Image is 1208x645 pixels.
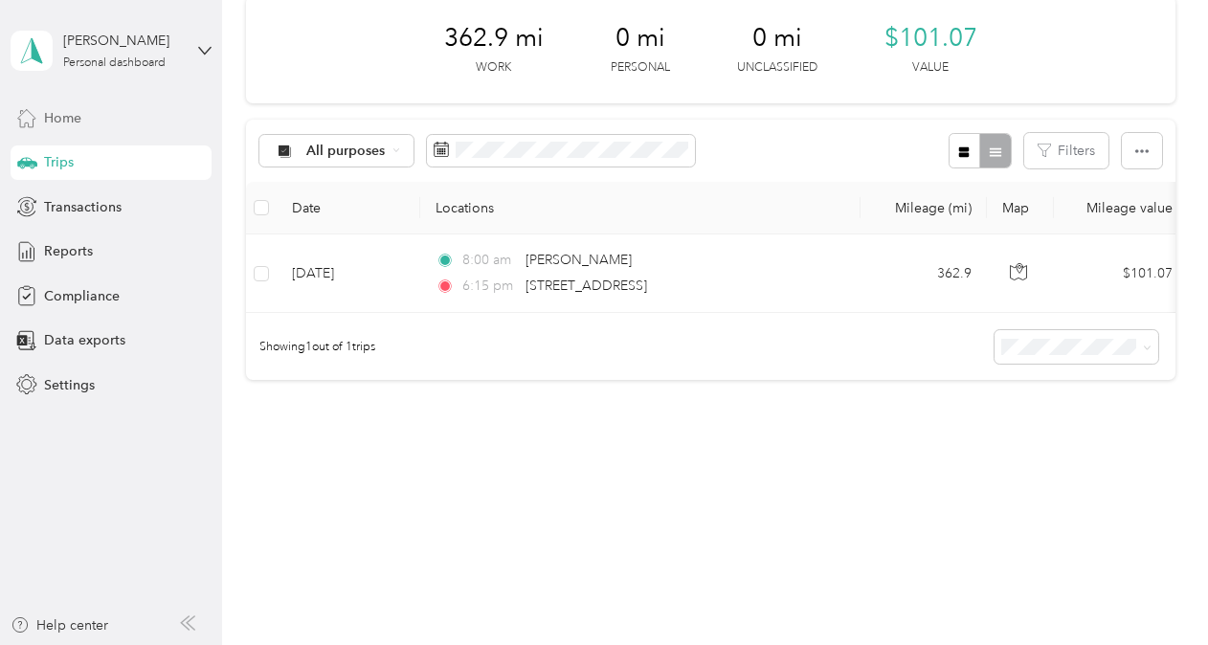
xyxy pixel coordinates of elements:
[1024,133,1108,168] button: Filters
[63,31,183,51] div: [PERSON_NAME]
[476,59,511,77] p: Work
[1054,234,1188,313] td: $101.07
[44,197,122,217] span: Transactions
[526,252,632,268] span: [PERSON_NAME]
[861,182,987,234] th: Mileage (mi)
[11,615,108,635] button: Help center
[462,250,517,271] span: 8:00 am
[615,23,665,54] span: 0 mi
[462,276,517,297] span: 6:15 pm
[861,234,987,313] td: 362.9
[44,375,95,395] span: Settings
[912,59,949,77] p: Value
[1101,538,1208,645] iframe: Everlance-gr Chat Button Frame
[444,23,544,54] span: 362.9 mi
[44,286,120,306] span: Compliance
[44,108,81,128] span: Home
[44,152,74,172] span: Trips
[63,57,166,69] div: Personal dashboard
[987,182,1054,234] th: Map
[277,234,420,313] td: [DATE]
[44,330,125,350] span: Data exports
[246,339,375,356] span: Showing 1 out of 1 trips
[884,23,977,54] span: $101.07
[611,59,670,77] p: Personal
[526,278,647,294] span: [STREET_ADDRESS]
[752,23,802,54] span: 0 mi
[737,59,817,77] p: Unclassified
[277,182,420,234] th: Date
[306,145,386,158] span: All purposes
[1054,182,1188,234] th: Mileage value
[44,241,93,261] span: Reports
[420,182,861,234] th: Locations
